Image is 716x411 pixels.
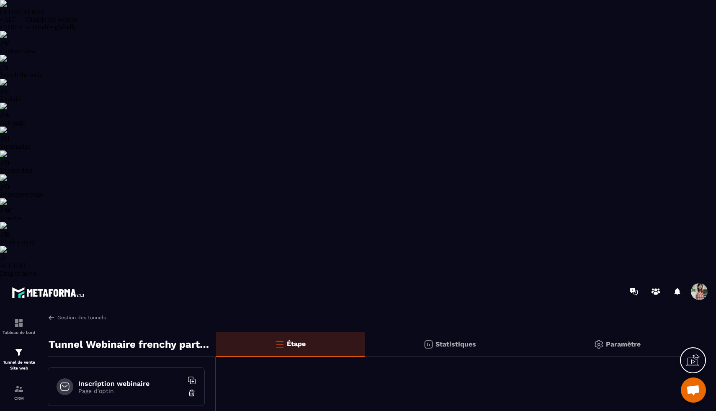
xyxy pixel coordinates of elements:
[48,314,106,321] a: Gestion des tunnels
[275,339,285,349] img: bars-o.4a397970.svg
[2,396,36,401] p: CRM
[188,389,196,397] img: trash
[12,285,87,300] img: logo
[14,384,24,394] img: formation
[49,336,210,353] p: Tunnel Webinaire frenchy partners
[435,340,476,348] p: Statistiques
[681,377,706,403] div: Ouvrir le chat
[594,339,604,349] img: setting-gr.5f69749f.svg
[2,312,36,341] a: formationformationTableau de bord
[287,340,306,348] p: Étape
[606,340,641,348] p: Paramètre
[78,380,183,388] h6: Inscription webinaire
[2,359,36,371] p: Tunnel de vente Site web
[14,318,24,328] img: formation
[423,339,433,349] img: stats.20deebd0.svg
[2,377,36,407] a: formationformationCRM
[48,314,55,321] img: arrow
[14,347,24,357] img: formation
[78,388,183,394] p: Page d'optin
[2,341,36,377] a: formationformationTunnel de vente Site web
[2,330,36,335] p: Tableau de bord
